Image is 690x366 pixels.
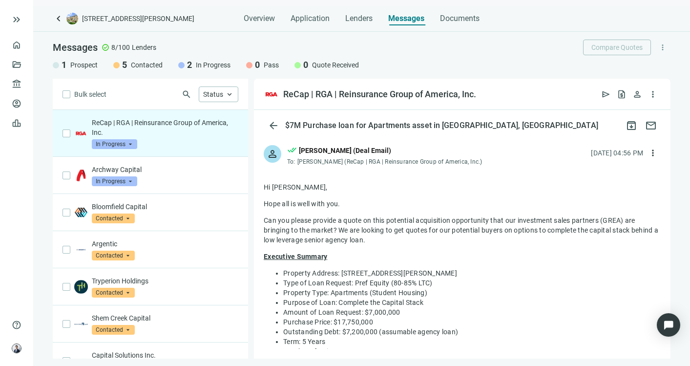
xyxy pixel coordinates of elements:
div: To: [287,158,484,166]
img: 8f46ff4e-3980-47c9-8f89-c6462f6ea58f [264,86,279,102]
span: send [601,89,611,99]
span: person [632,89,642,99]
span: Status [203,90,223,98]
div: ReCap | RGA | Reinsurance Group of America, Inc. [283,88,476,100]
span: done_all [287,145,297,158]
span: more_vert [648,89,658,99]
span: account_balance [12,79,19,89]
img: 551c5464-61c6-45c0-929c-7ab44fa3cd90 [74,206,88,219]
span: more_vert [648,148,658,158]
span: [STREET_ADDRESS][PERSON_NAME] [82,14,194,23]
img: c7652aa0-7a0e-4b45-9ad1-551f88ce4c3e [74,243,88,257]
div: [PERSON_NAME] (Deal Email) [299,145,391,156]
span: 0 [303,59,308,71]
span: 2 [187,59,192,71]
span: Application [291,14,330,23]
span: check_circle [102,43,109,51]
button: keyboard_double_arrow_right [11,14,22,25]
p: Archway Capital [92,165,238,174]
span: Messages [388,14,424,23]
img: 8f46ff4e-3980-47c9-8f89-c6462f6ea58f [74,127,88,140]
span: Contacted [131,60,163,70]
span: help [12,320,21,330]
span: In Progress [92,176,137,186]
button: mail [641,116,661,135]
span: Contacted [92,325,135,335]
img: avatar [12,344,21,353]
span: 1 [62,59,66,71]
span: 0 [255,59,260,71]
span: In Progress [196,60,230,70]
span: In Progress [92,139,137,149]
span: Bulk select [74,89,106,100]
img: deal-logo [66,13,78,24]
span: Documents [440,14,480,23]
span: request_quote [617,89,627,99]
button: archive [622,116,641,135]
span: Pass [264,60,279,70]
img: 37bf931d-942b-4e44-99fb-0f8919a1c81a [74,169,88,182]
img: ecea4647-36fe-4e82-8aab-6937313b83ac [74,280,88,294]
button: person [629,86,645,102]
div: [DATE] 04:56 PM [591,148,643,158]
span: arrow_back [268,120,279,131]
button: more_vert [655,40,670,55]
span: Contacted [92,214,135,223]
p: Bloomfield Capital [92,202,238,212]
img: a66782bd-e828-413a-8d75-a3fa46026ad3 [74,317,88,331]
button: more_vert [645,86,661,102]
span: keyboard_arrow_up [225,90,234,99]
div: $7M Purchase loan for Apartments asset in [GEOGRAPHIC_DATA], [GEOGRAPHIC_DATA] [283,121,600,130]
span: archive [626,120,637,131]
button: more_vert [645,145,661,161]
span: Lenders [132,43,156,52]
span: Overview [244,14,275,23]
span: 5 [122,59,127,71]
span: more_vert [658,43,667,52]
span: 8/100 [111,43,130,52]
p: ReCap | RGA | Reinsurance Group of America, Inc. [92,118,238,137]
span: Contacted [92,251,135,260]
a: keyboard_arrow_left [53,13,64,24]
span: Contacted [92,288,135,298]
p: Tryperion Holdings [92,276,238,286]
span: mail [645,120,657,131]
button: request_quote [614,86,629,102]
span: Messages [53,42,98,53]
p: Capital Solutions Inc. [92,350,238,360]
span: search [182,89,191,99]
span: Lenders [345,14,373,23]
button: send [598,86,614,102]
button: arrow_back [264,116,283,135]
span: person [267,148,278,160]
span: Prospect [70,60,98,70]
p: Argentic [92,239,238,249]
p: Shem Creek Capital [92,313,238,323]
button: Compare Quotes [583,40,651,55]
span: Quote Received [312,60,359,70]
span: [PERSON_NAME] (ReCap | RGA | Reinsurance Group of America, Inc.) [297,158,482,165]
div: Open Intercom Messenger [657,313,680,337]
